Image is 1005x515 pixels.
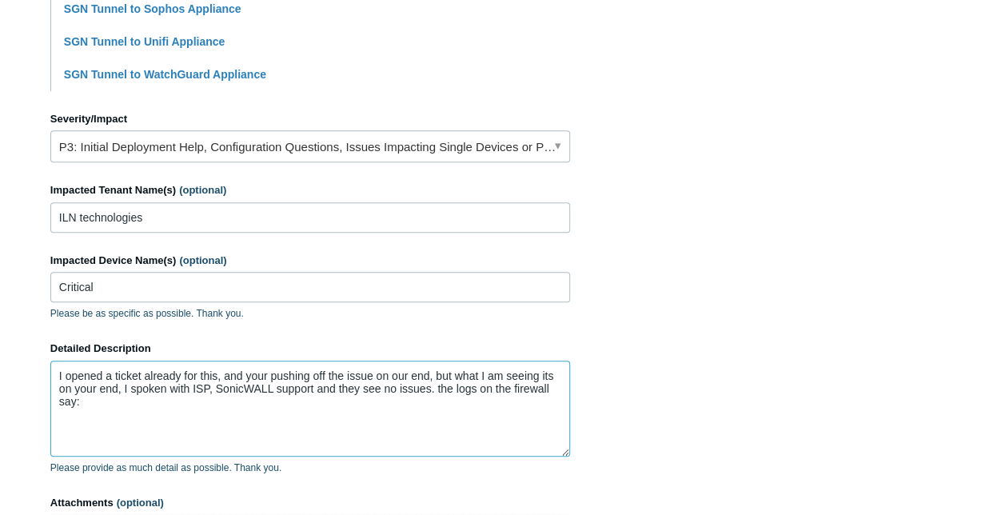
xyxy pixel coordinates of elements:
[179,184,226,196] span: (optional)
[50,495,570,511] label: Attachments
[50,111,570,127] label: Severity/Impact
[64,35,225,48] a: SGN Tunnel to Unifi Appliance
[117,497,164,509] span: (optional)
[50,182,570,198] label: Impacted Tenant Name(s)
[64,2,241,15] a: SGN Tunnel to Sophos Appliance
[64,68,266,81] a: SGN Tunnel to WatchGuard Appliance
[50,306,570,321] p: Please be as specific as possible. Thank you.
[179,254,226,266] span: (optional)
[50,341,570,357] label: Detailed Description
[50,130,570,162] a: P3: Initial Deployment Help, Configuration Questions, Issues Impacting Single Devices or Past Out...
[50,461,570,475] p: Please provide as much detail as possible. Thank you.
[50,253,570,269] label: Impacted Device Name(s)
